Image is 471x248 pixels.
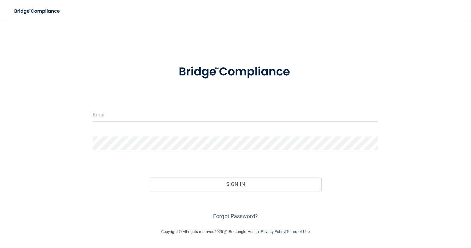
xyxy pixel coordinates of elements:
[150,177,321,191] button: Sign In
[9,5,66,18] img: bridge_compliance_login_screen.278c3ca4.svg
[123,222,348,242] div: Copyright © All rights reserved 2025 @ Rectangle Health | |
[213,213,258,219] a: Forgot Password?
[261,229,285,234] a: Privacy Policy
[286,229,310,234] a: Terms of Use
[166,57,305,87] img: bridge_compliance_login_screen.278c3ca4.svg
[93,108,379,122] input: Email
